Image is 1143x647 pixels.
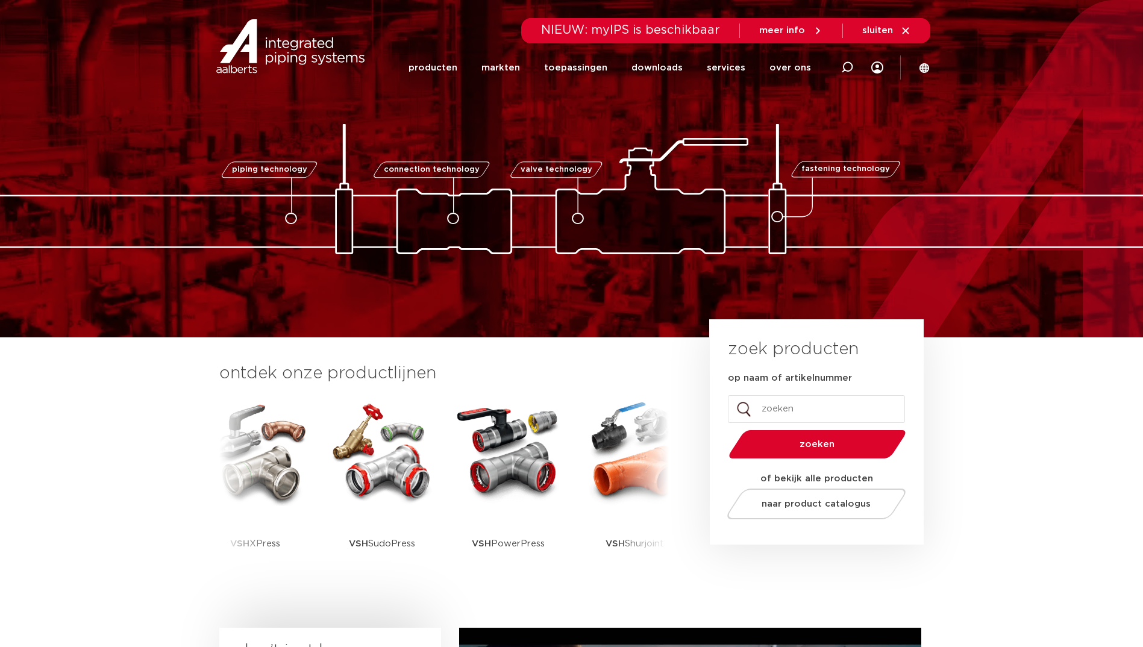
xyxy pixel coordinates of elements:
nav: Menu [409,45,811,91]
h3: zoek producten [728,337,859,361]
input: zoeken [728,395,905,423]
strong: VSH [349,539,368,548]
a: toepassingen [544,45,607,91]
p: SudoPress [349,506,415,581]
span: zoeken [760,440,875,449]
strong: of bekijk alle producten [760,474,873,483]
strong: VSH [606,539,625,548]
a: VSHXPress [201,398,310,581]
span: meer info [759,26,805,35]
strong: VSH [230,539,249,548]
span: piping technology [232,166,307,173]
div: my IPS [871,43,883,92]
button: zoeken [724,429,910,460]
h3: ontdek onze productlijnen [219,361,669,386]
a: over ons [769,45,811,91]
a: VSHSudoPress [328,398,436,581]
label: op naam of artikelnummer [728,372,852,384]
p: XPress [230,506,280,581]
a: naar product catalogus [724,489,909,519]
span: naar product catalogus [762,499,871,508]
a: VSHPowerPress [454,398,563,581]
a: sluiten [862,25,911,36]
a: meer info [759,25,823,36]
span: valve technology [521,166,592,173]
a: downloads [631,45,683,91]
span: sluiten [862,26,893,35]
a: services [707,45,745,91]
a: producten [409,45,457,91]
p: Shurjoint [606,506,664,581]
span: NIEUW: myIPS is beschikbaar [541,24,720,36]
span: fastening technology [801,166,890,173]
a: VSHShurjoint [581,398,689,581]
p: PowerPress [472,506,545,581]
a: markten [481,45,520,91]
strong: VSH [472,539,491,548]
span: connection technology [383,166,479,173]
